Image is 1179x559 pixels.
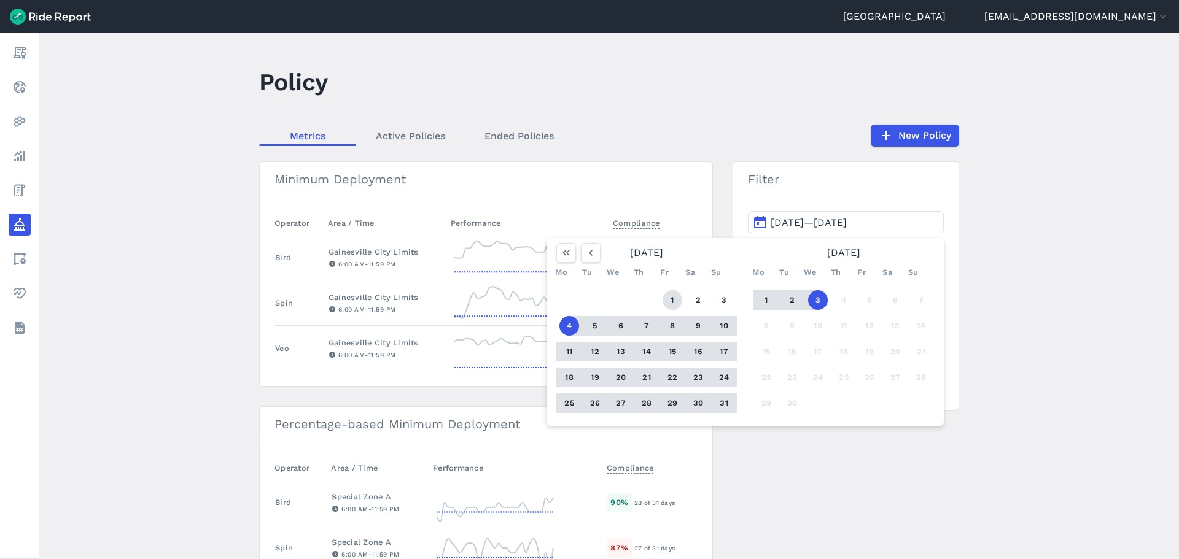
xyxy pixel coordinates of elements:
[637,393,656,413] button: 28
[259,126,356,145] a: Metrics
[885,368,905,387] button: 27
[585,368,605,387] button: 19
[877,263,897,282] div: Sa
[332,491,422,503] div: Special Zone A
[559,393,579,413] button: 25
[607,538,632,557] div: 87 %
[663,290,682,310] button: 1
[559,316,579,336] button: 4
[465,126,574,145] a: Ended Policies
[329,304,440,315] div: 6:00 AM - 11:59 PM
[275,542,293,553] div: Spin
[834,316,854,336] button: 11
[275,297,293,309] div: Spin
[9,248,31,270] a: Areas
[688,393,708,413] button: 30
[611,316,631,336] button: 6
[860,316,879,336] button: 12
[637,342,656,361] button: 14
[275,496,291,508] div: Bird
[329,337,440,349] div: Gainesville City Limits
[714,342,734,361] button: 17
[585,342,605,361] button: 12
[9,179,31,201] a: Fees
[749,263,768,282] div: Mo
[911,290,931,310] button: 7
[611,368,631,387] button: 20
[655,263,674,282] div: Fr
[326,456,428,480] th: Area / Time
[9,145,31,167] a: Analyze
[611,393,631,413] button: 27
[329,258,440,269] div: 6:00 AM - 11:59 PM
[259,65,328,99] h1: Policy
[706,263,726,282] div: Su
[637,316,656,336] button: 7
[323,211,446,235] th: Area / Time
[749,243,939,263] div: [DATE]
[634,497,697,508] div: 28 of 31 days
[577,263,597,282] div: Tu
[9,317,31,339] a: Datasets
[428,456,602,480] th: Performance
[9,282,31,304] a: Health
[637,368,656,387] button: 21
[663,316,682,336] button: 8
[757,316,776,336] button: 8
[808,290,828,310] button: 3
[663,342,682,361] button: 15
[663,368,682,387] button: 22
[9,76,31,98] a: Realtime
[782,368,802,387] button: 23
[9,214,31,236] a: Policy
[871,125,959,147] a: New Policy
[903,263,923,282] div: Su
[551,243,742,263] div: [DATE]
[680,263,700,282] div: Sa
[275,342,289,354] div: Veo
[611,342,631,361] button: 13
[688,316,708,336] button: 9
[559,368,579,387] button: 18
[356,126,465,145] a: Active Policies
[984,9,1169,24] button: [EMAIL_ADDRESS][DOMAIN_NAME]
[748,211,944,233] button: [DATE]—[DATE]
[332,503,422,514] div: 6:00 AM - 11:59 PM
[613,215,660,229] span: Compliance
[757,342,776,361] button: 15
[733,162,959,196] h3: Filter
[771,217,847,228] span: [DATE]—[DATE]
[757,368,776,387] button: 22
[603,263,623,282] div: We
[688,290,708,310] button: 2
[885,342,905,361] button: 20
[446,211,608,235] th: Performance
[911,316,931,336] button: 14
[559,342,579,361] button: 11
[9,42,31,64] a: Report
[714,368,734,387] button: 24
[329,349,440,360] div: 6:00 AM - 11:59 PM
[885,316,905,336] button: 13
[274,211,323,235] th: Operator
[585,393,605,413] button: 26
[274,456,326,480] th: Operator
[714,290,734,310] button: 3
[757,393,776,413] button: 29
[860,342,879,361] button: 19
[260,407,712,441] h3: Percentage-based Minimum Deployment
[629,263,648,282] div: Th
[826,263,846,282] div: Th
[329,291,440,303] div: Gainesville City Limits
[332,536,422,548] div: Special Zone A
[585,316,605,336] button: 5
[10,9,91,25] img: Ride Report
[911,368,931,387] button: 28
[607,460,654,474] span: Compliance
[551,263,571,282] div: Mo
[834,368,854,387] button: 25
[688,342,708,361] button: 16
[663,393,682,413] button: 29
[852,263,871,282] div: Fr
[782,316,802,336] button: 9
